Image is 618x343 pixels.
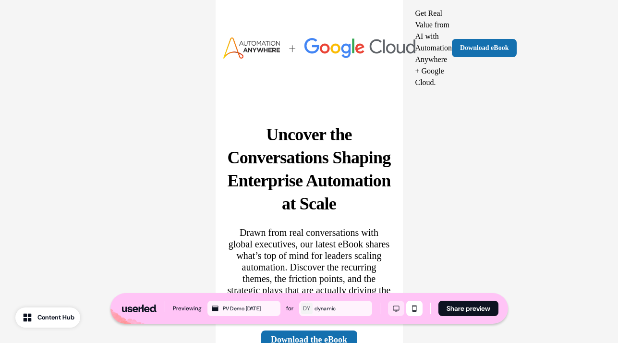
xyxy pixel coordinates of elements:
[173,304,202,313] div: Previewing
[406,301,423,316] button: Mobile mode
[415,8,452,88] p: Get Real Value from AI with Automation Anywhere + Google Cloud.
[227,227,391,319] p: Drawn from real conversations with global executives, our latest eBook shares what’s top of mind ...
[315,304,370,313] div: dynamic
[438,301,498,316] button: Share preview
[228,125,391,213] strong: Uncover the Conversations Shaping Enterprise Automation at Scale
[388,301,404,316] button: Desktop mode
[452,39,517,57] a: Download eBook
[37,313,74,322] div: Content Hub
[286,304,293,313] div: for
[303,304,310,313] div: DY
[223,304,279,313] div: PV Demo [DATE]
[15,307,80,328] button: Content Hub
